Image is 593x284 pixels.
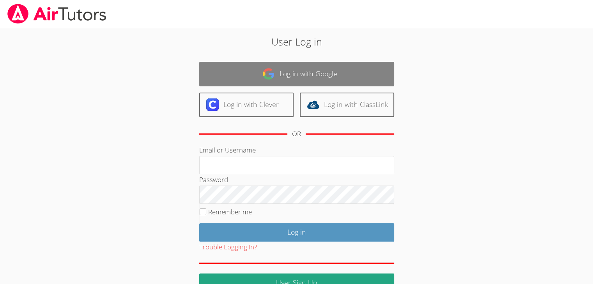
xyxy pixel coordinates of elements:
[307,98,319,111] img: classlink-logo-d6bb404cc1216ec64c9a2012d9dc4662098be43eaf13dc465df04b49fa7ab582.svg
[206,98,219,111] img: clever-logo-6eab21bc6e7a338710f1a6ff85c0baf02591cd810cc4098c63d3a4b26e2feb20.svg
[199,223,394,242] input: Log in
[262,68,275,80] img: google-logo-50288ca7cdecda66e5e0955fdab243c47b7ad437acaf1139b6f446037453330a.svg
[300,93,394,117] a: Log in with ClassLink
[199,62,394,86] a: Log in with Google
[199,175,228,184] label: Password
[199,242,257,253] button: Trouble Logging In?
[136,34,457,49] h2: User Log in
[7,4,107,24] img: airtutors_banner-c4298cdbf04f3fff15de1276eac7730deb9818008684d7c2e4769d2f7ddbe033.png
[292,128,301,140] div: OR
[199,93,294,117] a: Log in with Clever
[199,146,256,154] label: Email or Username
[208,207,252,216] label: Remember me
